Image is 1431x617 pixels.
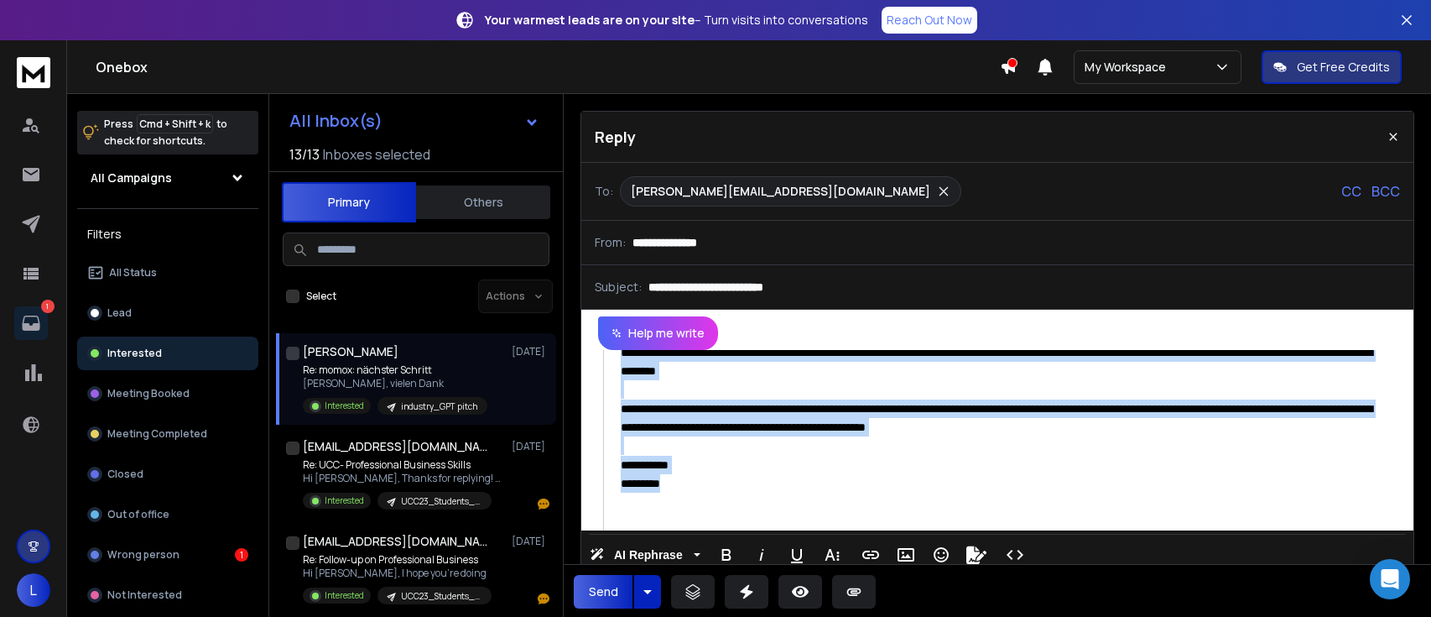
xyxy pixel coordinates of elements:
p: Wrong person [107,548,180,562]
button: Insert Image (⌘P) [890,538,922,572]
p: [DATE] [512,345,549,358]
h1: [EMAIL_ADDRESS][DOMAIN_NAME] [303,438,487,455]
button: Wrong person1 [77,538,258,572]
p: [PERSON_NAME][EMAIL_ADDRESS][DOMAIN_NAME] [631,183,930,200]
p: Not Interested [107,588,182,602]
p: Get Free Credits [1297,59,1390,76]
p: [PERSON_NAME], vielen Dank [303,377,487,390]
button: L [17,573,50,607]
p: BCC [1371,181,1400,201]
button: Lead [77,296,258,330]
h1: Onebox [96,57,1000,77]
h1: All Inbox(s) [289,112,382,129]
p: Interested [107,347,162,360]
p: Re: Follow-up on Professional Business [303,553,492,567]
button: Interested [77,337,258,370]
p: Hi [PERSON_NAME], Thanks for replying! Professor [303,472,504,485]
p: Interested [325,589,364,602]
p: Re: UCC- Professional Business Skills [303,458,504,472]
button: Signature [960,538,992,572]
p: Interested [325,400,364,412]
p: Closed [107,468,143,481]
button: Closed [77,458,258,491]
p: CC [1341,181,1361,201]
h1: [PERSON_NAME] [303,343,398,360]
button: Bold (⌘B) [710,538,742,572]
button: AI Rephrase [586,538,704,572]
p: Reply [595,125,636,149]
span: 13 / 13 [289,144,320,165]
h1: [EMAIL_ADDRESS][DOMAIN_NAME] [303,533,487,550]
a: 1 [14,306,48,340]
span: Cmd + Shift + k [137,114,213,133]
p: Hi [PERSON_NAME], I hope you’re doing [303,567,492,580]
p: UCC23_Students_Certificate & Wall Of Love [401,495,481,508]
button: Underline (⌘U) [781,538,813,572]
p: Re: momox: nächster Schritt [303,363,487,377]
span: AI Rephrase [611,548,686,562]
p: Meeting Booked [107,387,190,400]
p: Press to check for shortcuts. [104,116,227,149]
p: Lead [107,306,132,320]
p: To: [595,183,613,200]
button: Primary [282,182,416,222]
button: Emoticons [925,538,957,572]
button: Code View [999,538,1031,572]
p: From: [595,234,626,251]
h3: Inboxes selected [323,144,430,165]
button: All Inbox(s) [276,104,553,138]
p: – Turn visits into conversations [485,12,868,29]
button: Help me write [598,316,718,350]
label: Select [306,290,336,303]
img: logo [17,57,50,88]
button: All Campaigns [77,161,258,195]
p: All Status [109,266,157,280]
button: All Status [77,256,258,290]
a: Reach Out Now [882,7,977,34]
p: [DATE] [512,440,549,453]
p: UCC23_Students_Certificate & Wall Of Love [401,590,481,603]
p: industry_GPT pitch [401,400,477,413]
button: Others [416,184,550,221]
p: Reach Out Now [887,12,972,29]
button: Italic (⌘I) [746,538,778,572]
p: 1 [41,300,55,313]
h1: All Campaigns [91,170,172,186]
button: Insert Link (⌘K) [855,538,887,572]
p: [DATE] [512,535,549,548]
button: Get Free Credits [1262,50,1402,84]
p: Subject: [595,279,642,295]
p: Out of office [107,508,169,521]
h3: Filters [77,222,258,246]
p: My Workspace [1085,59,1173,76]
p: Interested [325,494,364,507]
button: Meeting Completed [77,417,258,451]
button: Meeting Booked [77,377,258,410]
button: Send [574,575,632,609]
div: 1 [235,548,248,562]
strong: Your warmest leads are on your site [485,12,695,28]
button: Not Interested [77,578,258,612]
div: Open Intercom Messenger [1370,559,1410,599]
p: Meeting Completed [107,427,207,441]
button: Out of office [77,498,258,531]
